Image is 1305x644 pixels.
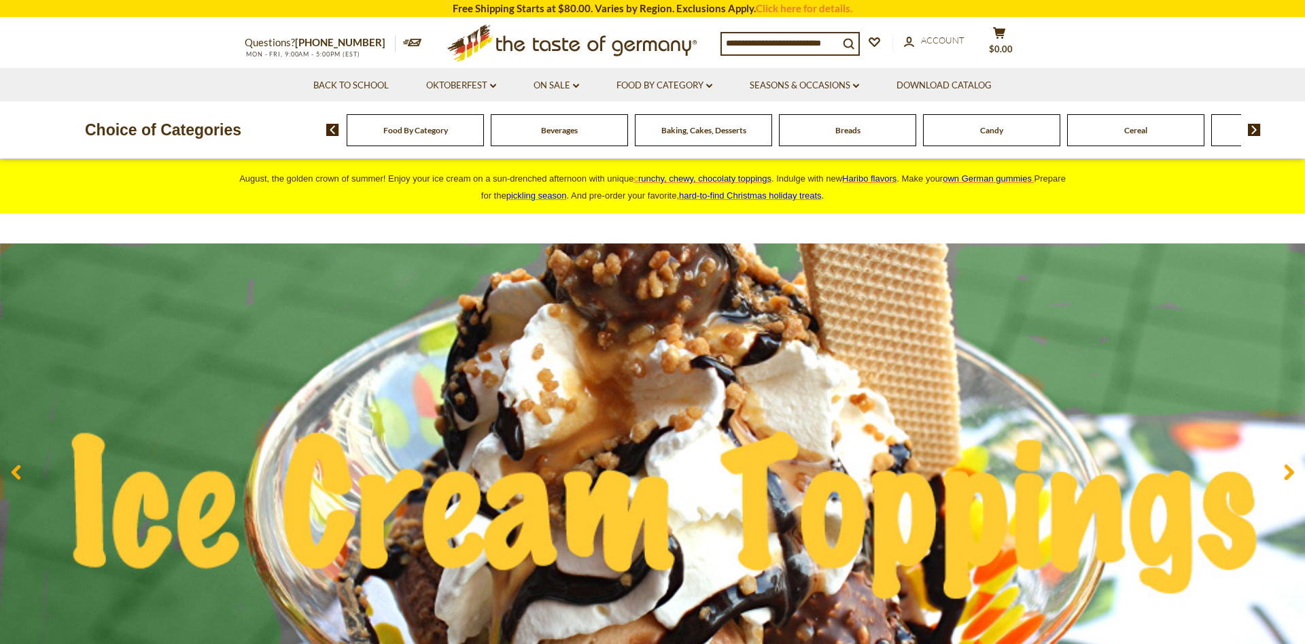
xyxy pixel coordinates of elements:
a: Back to School [313,78,389,93]
span: own German gummies [943,173,1032,184]
button: $0.00 [979,27,1020,61]
a: Haribo flavors [842,173,897,184]
a: [PHONE_NUMBER] [295,36,385,48]
a: Download Catalog [897,78,992,93]
a: Beverages [541,125,578,135]
img: next arrow [1248,124,1261,136]
a: Click here for details. [756,2,852,14]
a: pickling season [506,190,567,201]
a: Breads [835,125,860,135]
a: hard-to-find Christmas holiday treats [679,190,822,201]
span: runchy, chewy, chocolaty toppings [638,173,771,184]
a: On Sale [534,78,579,93]
a: Food By Category [383,125,448,135]
a: own German gummies. [943,173,1034,184]
p: Questions? [245,34,396,52]
a: Account [904,33,964,48]
span: August, the golden crown of summer! Enjoy your ice cream on a sun-drenched afternoon with unique ... [239,173,1066,201]
img: previous arrow [326,124,339,136]
a: Cereal [1124,125,1147,135]
a: Food By Category [616,78,712,93]
span: . [679,190,824,201]
a: Baking, Cakes, Desserts [661,125,746,135]
a: Candy [980,125,1003,135]
span: Account [921,35,964,46]
a: Oktoberfest [426,78,496,93]
span: $0.00 [989,44,1013,54]
a: Seasons & Occasions [750,78,859,93]
span: MON - FRI, 9:00AM - 5:00PM (EST) [245,50,360,58]
a: crunchy, chewy, chocolaty toppings [633,173,771,184]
